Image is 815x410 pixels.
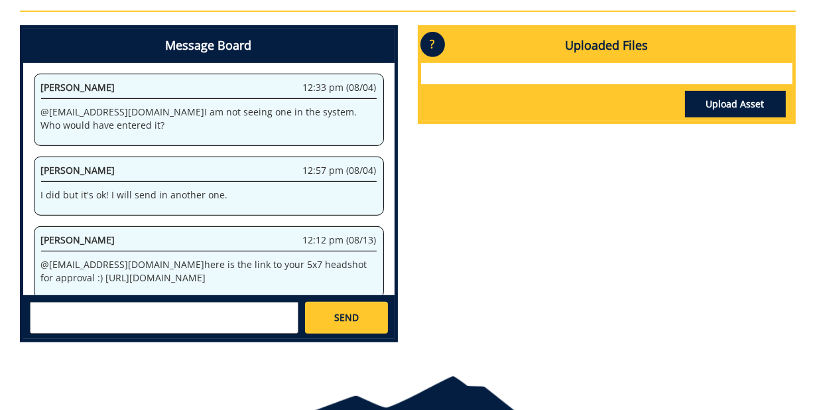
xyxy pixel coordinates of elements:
span: 12:57 pm (08/04) [303,164,377,177]
span: [PERSON_NAME] [41,81,115,94]
h4: Message Board [23,29,395,63]
p: @ [EMAIL_ADDRESS][DOMAIN_NAME] here is the link to your 5x7 headshot for approval :) [URL][DOMAIN... [41,258,377,285]
h4: Uploaded Files [421,29,792,63]
span: [PERSON_NAME] [41,234,115,246]
span: 12:12 pm (08/13) [303,234,377,247]
span: 12:33 pm (08/04) [303,81,377,94]
a: Upload Asset [685,91,786,117]
p: I did but it's ok! I will send in another one. [41,188,377,202]
span: SEND [334,311,359,324]
span: [PERSON_NAME] [41,164,115,176]
a: SEND [305,302,387,334]
p: ? [420,32,445,57]
p: @ [EMAIL_ADDRESS][DOMAIN_NAME] I am not seeing one in the system. Who would have entered it? [41,105,377,132]
textarea: messageToSend [30,302,298,334]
